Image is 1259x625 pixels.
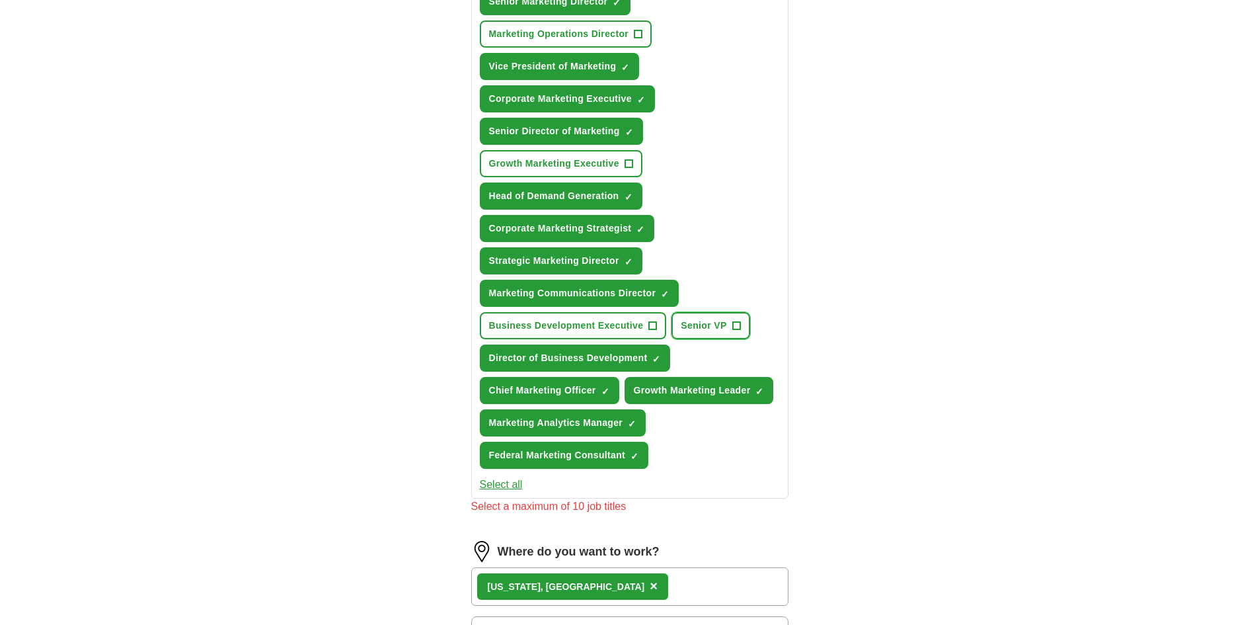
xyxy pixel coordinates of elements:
[650,579,658,593] span: ×
[636,224,644,235] span: ✓
[652,354,660,364] span: ✓
[480,247,642,274] button: Strategic Marketing Director✓
[755,386,763,397] span: ✓
[661,289,669,300] span: ✓
[480,312,667,339] button: Business Development Executive
[625,192,632,202] span: ✓
[681,319,726,333] span: Senior VP
[480,345,671,372] button: Director of Business Development✓
[489,384,596,397] span: Chief Marketing Officer
[630,451,638,462] span: ✓
[480,280,679,307] button: Marketing Communications Director✓
[480,477,523,493] button: Select all
[489,351,648,365] span: Director of Business Development
[480,21,652,48] button: Marketing Operations Director
[489,254,619,268] span: Strategic Marketing Director
[489,189,619,203] span: Head of Demand Generation
[637,95,645,105] span: ✓
[480,215,655,242] button: Corporate Marketing Strategist✓
[489,416,623,430] span: Marketing Analytics Manager
[489,157,619,171] span: Growth Marketing Executive
[634,384,751,397] span: Growth Marketing Leader
[601,386,609,397] span: ✓
[480,442,649,469] button: Federal Marketing Consultant✓
[471,499,788,515] div: Select a maximum of 10 job titles
[489,319,644,333] span: Business Development Executive
[488,580,645,594] div: [US_STATE], [GEOGRAPHIC_DATA]
[489,27,629,41] span: Marketing Operations Director
[671,312,749,339] button: Senior VP
[480,183,642,210] button: Head of Demand Generation✓
[480,150,642,177] button: Growth Marketing Executive
[625,127,633,138] span: ✓
[489,448,626,462] span: Federal Marketing Consultant
[489,124,620,138] span: Senior Director of Marketing
[480,85,655,112] button: Corporate Marketing Executive✓
[625,257,632,267] span: ✓
[625,377,774,404] button: Growth Marketing Leader✓
[489,92,632,106] span: Corporate Marketing Executive
[480,118,643,145] button: Senior Director of Marketing✓
[480,377,619,404] button: Chief Marketing Officer✓
[498,543,660,561] label: Where do you want to work?
[471,541,492,562] img: location.png
[650,577,658,597] button: ×
[628,419,636,429] span: ✓
[489,286,656,300] span: Marketing Communications Director
[480,53,640,80] button: Vice President of Marketing✓
[480,409,646,437] button: Marketing Analytics Manager✓
[621,62,629,73] span: ✓
[489,222,632,235] span: Corporate Marketing Strategist
[489,60,617,73] span: Vice President of Marketing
